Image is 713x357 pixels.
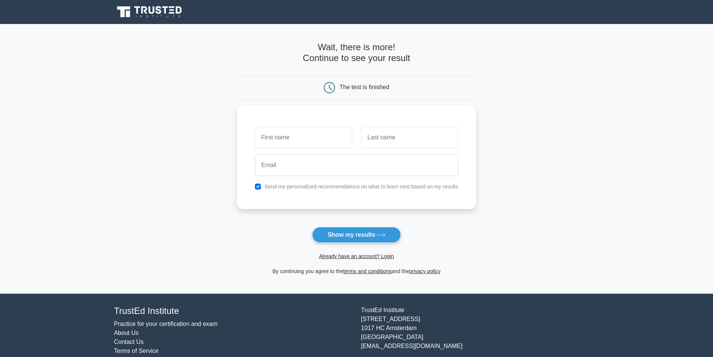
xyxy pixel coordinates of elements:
a: Already have an account? Login [319,253,394,259]
a: Practice for your certification and exam [114,321,218,327]
div: The test is finished [339,84,389,90]
button: Show my results [312,227,400,243]
a: About Us [114,330,139,336]
div: By continuing you agree to the and the [232,267,481,276]
a: Contact Us [114,339,144,345]
input: First name [255,127,352,148]
h4: TrustEd Institute [114,306,352,317]
input: Email [255,154,458,176]
h4: Wait, there is more! Continue to see your result [237,42,476,64]
a: terms and conditions [343,268,391,274]
label: Send me personalized recommendations on what to learn next based on my results [264,184,458,190]
a: Terms of Service [114,348,159,354]
input: Last name [361,127,458,148]
a: privacy policy [409,268,441,274]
